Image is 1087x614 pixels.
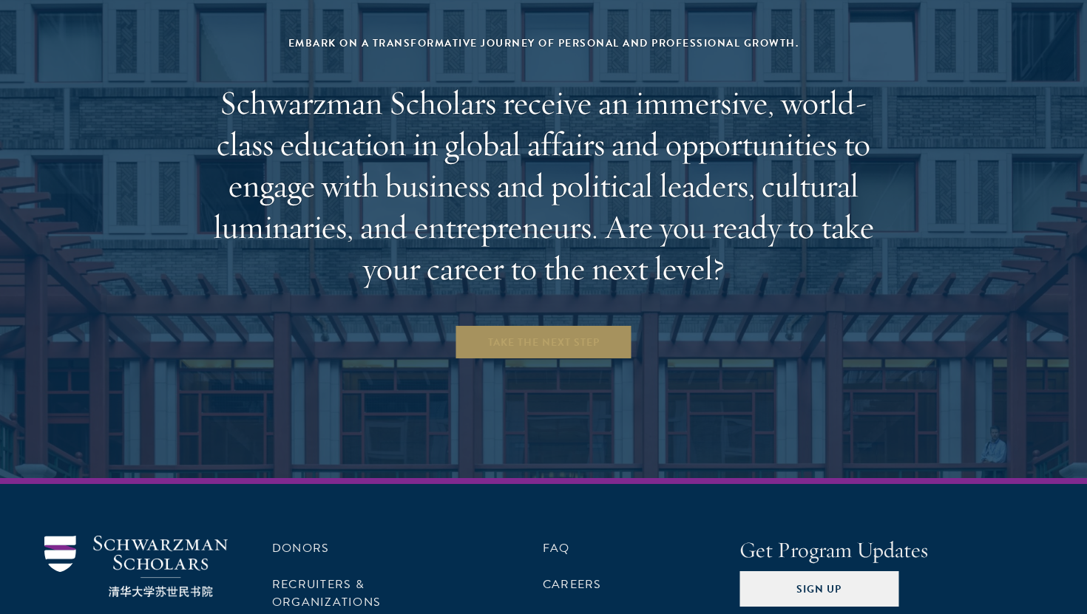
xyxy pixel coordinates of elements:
div: Embark on a transformative journey of personal and professional growth. [200,34,887,52]
button: Sign Up [739,571,898,607]
h4: Get Program Updates [739,536,1043,565]
a: Recruiters & Organizations [272,576,381,611]
a: Donors [272,539,329,557]
a: FAQ [543,539,570,557]
h2: Schwarzman Scholars receive an immersive, world-class education in global affairs and opportuniti... [200,82,887,289]
a: Take the Next Step [455,324,633,360]
a: Careers [543,576,602,593]
img: Schwarzman Scholars [44,536,228,597]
